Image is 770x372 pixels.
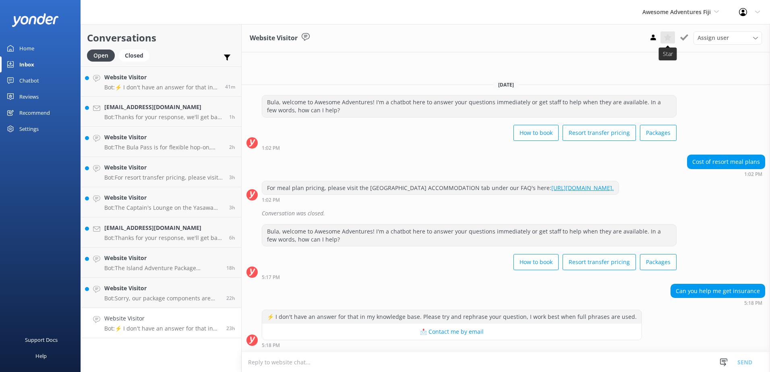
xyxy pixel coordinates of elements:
[104,325,220,332] p: Bot: ⚡ I don't have an answer for that in my knowledge base. Please try and rephrase your questio...
[671,284,765,298] div: Can you help me get insurance
[12,13,58,27] img: yonder-white-logo.png
[81,97,241,127] a: [EMAIL_ADDRESS][DOMAIN_NAME]Bot:Thanks for your response, we'll get back to you as soon as we can...
[698,33,729,42] span: Assign user
[262,342,642,348] div: 05:18pm 19-Aug-2025 (UTC +12:00) Pacific/Auckland
[19,105,50,121] div: Recommend
[642,8,711,16] span: Awesome Adventures Fiji
[226,325,235,332] span: 05:18pm 19-Aug-2025 (UTC +12:00) Pacific/Auckland
[687,155,765,169] div: Cost of resort meal plans
[229,174,235,181] span: 01:19pm 20-Aug-2025 (UTC +12:00) Pacific/Auckland
[226,265,235,271] span: 09:51pm 19-Aug-2025 (UTC +12:00) Pacific/Auckland
[671,300,765,306] div: 05:18pm 19-Aug-2025 (UTC +12:00) Pacific/Auckland
[104,133,223,142] h4: Website Visitor
[104,254,220,262] h4: Website Visitor
[19,40,34,56] div: Home
[104,144,223,151] p: Bot: The Bula Pass is for flexible hop-on, hop-off travel days along the Yasawa Flyer route, allo...
[262,181,619,195] div: For meal plan pricing, please visit the [GEOGRAPHIC_DATA] ACCOMMODATION tab under our FAQ's here:
[19,56,34,72] div: Inbox
[262,207,765,220] div: Conversation was closed.
[35,348,47,364] div: Help
[262,225,676,246] div: Bula, welcome to Awesome Adventures! I'm a chatbot here to answer your questions immediately or g...
[640,125,677,141] button: Packages
[262,343,280,348] strong: 5:18 PM
[81,157,241,187] a: Website VisitorBot:For resort transfer pricing, please visit [URL][DOMAIN_NAME].3h
[262,274,677,280] div: 05:17pm 19-Aug-2025 (UTC +12:00) Pacific/Auckland
[262,145,677,151] div: 01:02pm 19-Aug-2025 (UTC +12:00) Pacific/Auckland
[563,254,636,270] button: Resort transfer pricing
[104,223,223,232] h4: [EMAIL_ADDRESS][DOMAIN_NAME]
[229,204,235,211] span: 12:29pm 20-Aug-2025 (UTC +12:00) Pacific/Auckland
[87,50,115,62] div: Open
[104,103,223,112] h4: [EMAIL_ADDRESS][DOMAIN_NAME]
[693,31,762,44] div: Assign User
[262,310,642,324] div: ⚡ I don't have an answer for that in my knowledge base. Please try and rephrase your question, I ...
[687,171,765,177] div: 01:02pm 19-Aug-2025 (UTC +12:00) Pacific/Auckland
[513,254,559,270] button: How to book
[513,125,559,141] button: How to book
[81,248,241,278] a: Website VisitorBot:The Island Adventure Package includes accommodation, coach/vessel transfers, a...
[229,114,235,120] span: 02:58pm 20-Aug-2025 (UTC +12:00) Pacific/Auckland
[104,163,223,172] h4: Website Visitor
[81,308,241,338] a: Website VisitorBot:⚡ I don't have an answer for that in my knowledge base. Please try and rephras...
[25,332,58,348] div: Support Docs
[262,197,619,203] div: 01:02pm 19-Aug-2025 (UTC +12:00) Pacific/Auckland
[104,84,219,91] p: Bot: ⚡ I don't have an answer for that in my knowledge base. Please try and rephrase your questio...
[226,295,235,302] span: 06:16pm 19-Aug-2025 (UTC +12:00) Pacific/Auckland
[119,50,149,62] div: Closed
[81,278,241,308] a: Website VisitorBot:Sorry, our package components are fixed. However, you can enquire with your re...
[104,114,223,121] p: Bot: Thanks for your response, we'll get back to you as soon as we can during opening hours.
[640,254,677,270] button: Packages
[262,324,642,340] button: 📩 Contact me by email
[563,125,636,141] button: Resort transfer pricing
[262,95,676,117] div: Bula, welcome to Awesome Adventures! I'm a chatbot here to answer your questions immediately or g...
[104,265,220,272] p: Bot: The Island Adventure Package includes accommodation, coach/vessel transfers, activities, and...
[104,193,223,202] h4: Website Visitor
[104,204,223,211] p: Bot: The Captain's Lounge on the Yasawa Flyer is a premium seating area located in a small, air-c...
[87,51,119,60] a: Open
[250,33,298,43] h3: Website Visitor
[81,66,241,97] a: Website VisitorBot:⚡ I don't have an answer for that in my knowledge base. Please try and rephras...
[87,30,235,45] h2: Conversations
[19,121,39,137] div: Settings
[246,207,765,220] div: 2025-08-19T04:49:16.504
[104,174,223,181] p: Bot: For resort transfer pricing, please visit [URL][DOMAIN_NAME].
[229,234,235,241] span: 09:40am 20-Aug-2025 (UTC +12:00) Pacific/Auckland
[744,301,762,306] strong: 5:18 PM
[262,146,280,151] strong: 1:02 PM
[229,144,235,151] span: 02:21pm 20-Aug-2025 (UTC +12:00) Pacific/Auckland
[81,187,241,217] a: Website VisitorBot:The Captain's Lounge on the Yasawa Flyer is a premium seating area located in ...
[225,83,235,90] span: 03:46pm 20-Aug-2025 (UTC +12:00) Pacific/Auckland
[119,51,153,60] a: Closed
[104,234,223,242] p: Bot: Thanks for your response, we'll get back to you as soon as we can during opening hours.
[104,295,220,302] p: Bot: Sorry, our package components are fixed. However, you can enquire with your resort for an ad...
[19,72,39,89] div: Chatbot
[81,127,241,157] a: Website VisitorBot:The Bula Pass is for flexible hop-on, hop-off travel days along the Yasawa Fly...
[81,217,241,248] a: [EMAIL_ADDRESS][DOMAIN_NAME]Bot:Thanks for your response, we'll get back to you as soon as we can...
[493,81,519,88] span: [DATE]
[262,275,280,280] strong: 5:17 PM
[104,284,220,293] h4: Website Visitor
[744,172,762,177] strong: 1:02 PM
[19,89,39,105] div: Reviews
[104,314,220,323] h4: Website Visitor
[104,73,219,82] h4: Website Visitor
[262,198,280,203] strong: 1:02 PM
[551,184,614,192] a: [URL][DOMAIN_NAME].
